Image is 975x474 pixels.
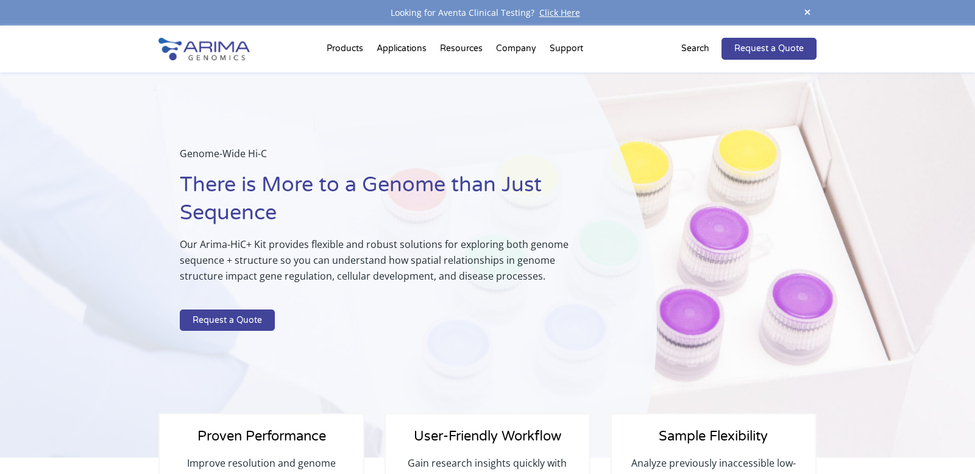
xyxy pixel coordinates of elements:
[681,41,709,57] p: Search
[721,38,817,60] a: Request a Quote
[158,38,250,60] img: Arima-Genomics-logo
[180,236,597,294] p: Our Arima-HiC+ Kit provides flexible and robust solutions for exploring both genome sequence + st...
[180,310,275,331] a: Request a Quote
[534,7,585,18] a: Click Here
[180,171,597,236] h1: There is More to a Genome than Just Sequence
[197,428,326,444] span: Proven Performance
[659,428,768,444] span: Sample Flexibility
[180,146,597,171] p: Genome-Wide Hi-C
[414,428,561,444] span: User-Friendly Workflow
[158,5,817,21] div: Looking for Aventa Clinical Testing?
